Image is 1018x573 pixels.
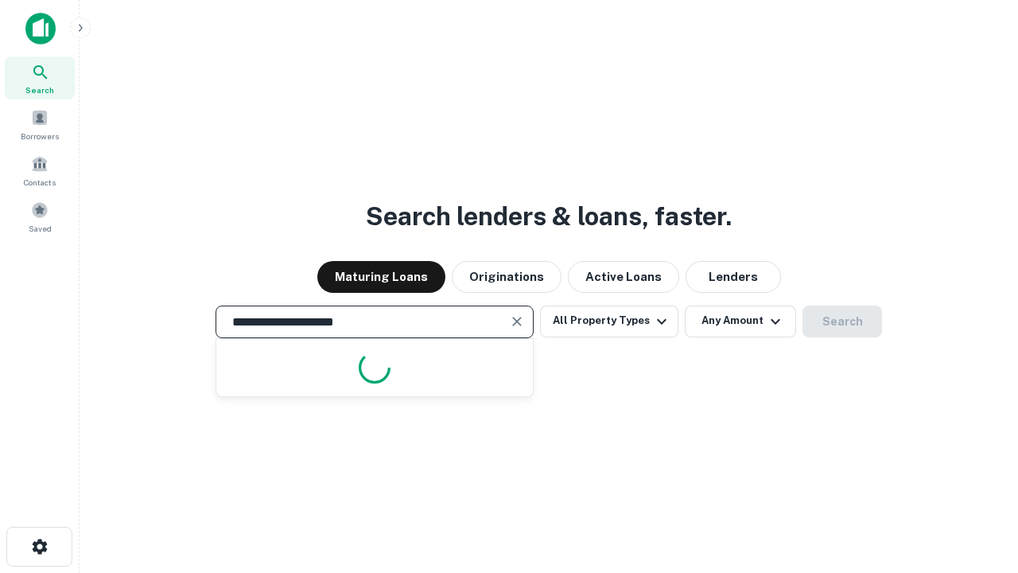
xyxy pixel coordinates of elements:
[506,310,528,333] button: Clear
[568,261,679,293] button: Active Loans
[452,261,561,293] button: Originations
[25,84,54,96] span: Search
[366,197,732,236] h3: Search lenders & loans, faster.
[685,306,796,337] button: Any Amount
[540,306,678,337] button: All Property Types
[29,222,52,235] span: Saved
[5,195,75,238] a: Saved
[686,261,781,293] button: Lenders
[5,103,75,146] a: Borrowers
[5,57,75,99] a: Search
[24,176,56,189] span: Contacts
[938,395,1018,471] iframe: Chat Widget
[5,149,75,192] a: Contacts
[21,130,59,142] span: Borrowers
[25,13,56,45] img: capitalize-icon.png
[317,261,445,293] button: Maturing Loans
